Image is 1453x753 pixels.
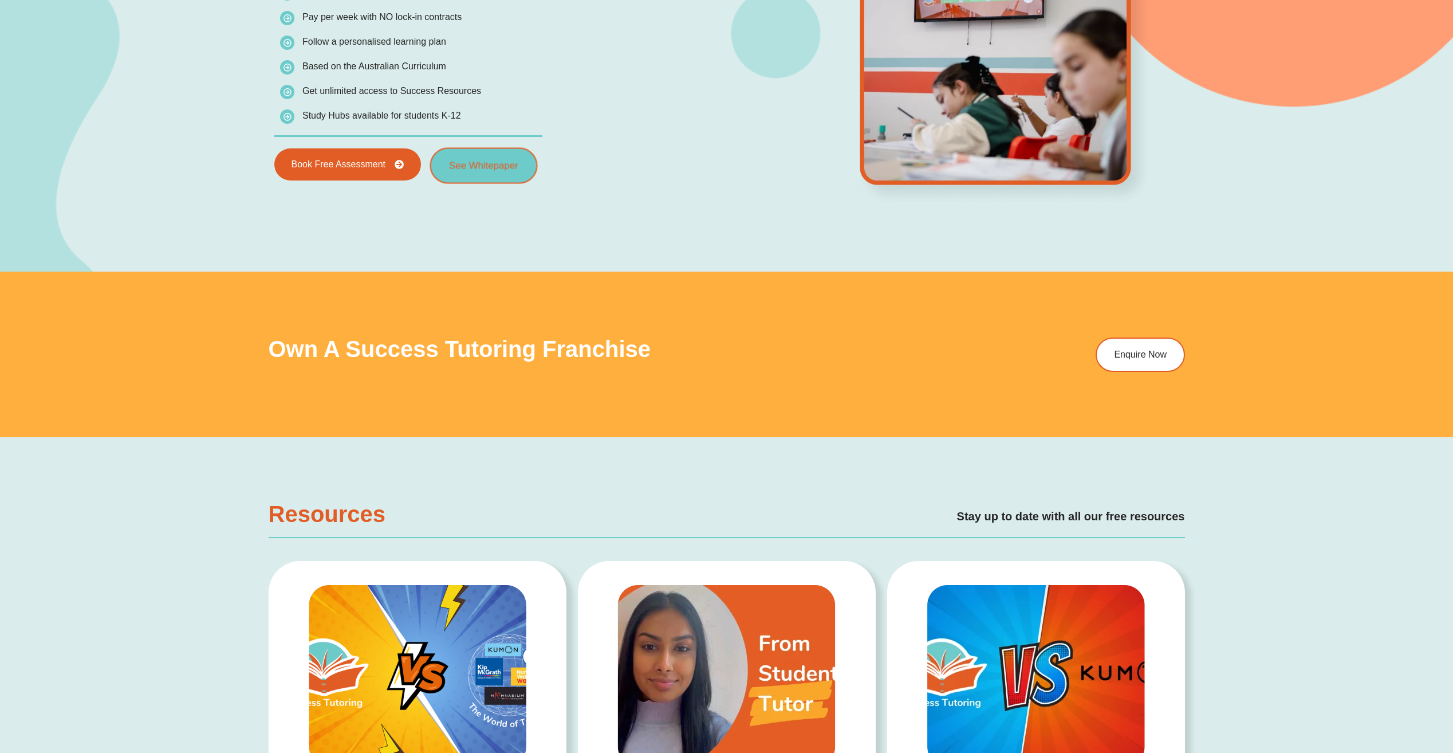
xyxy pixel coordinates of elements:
[292,160,386,169] span: Book Free Assessment
[274,148,422,181] a: Book Free Assessment
[280,109,294,124] img: icon-list.png
[302,12,462,22] span: Pay per week with NO lock-in contracts
[302,61,446,71] span: Based on the Australian Curriculum
[302,86,481,96] span: Get unlimited access to Success Resources
[1096,338,1185,372] a: Enquire Now
[280,60,294,74] img: icon-list.png
[269,338,993,360] h2: Own a Success Tutoring Franchise
[302,37,446,46] span: Follow a personalised learning plan
[269,503,431,525] h2: Resources
[280,85,294,99] img: icon-list.png
[302,111,461,120] span: Study Hubs available for students K-12
[430,148,538,184] a: See Whitepaper
[1114,350,1167,359] span: Enquire Now
[1262,623,1453,753] iframe: Chat Widget
[443,508,1185,525] h2: Stay up to date with all our free resources
[280,11,294,25] img: icon-list.png
[449,161,518,171] span: See Whitepaper
[280,36,294,50] img: icon-list.png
